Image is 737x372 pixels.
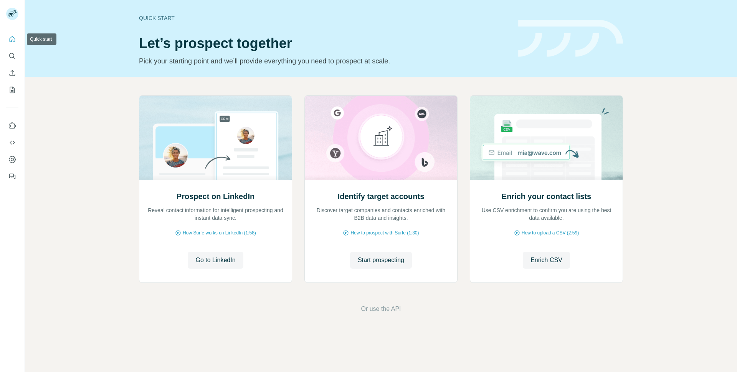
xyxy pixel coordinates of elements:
h2: Enrich your contact lists [502,191,591,202]
button: Enrich CSV [523,252,570,269]
button: Search [6,49,18,63]
img: Prospect on LinkedIn [139,96,292,180]
span: Go to LinkedIn [195,256,235,265]
button: Quick start [6,32,18,46]
p: Pick your starting point and we’ll provide everything you need to prospect at scale. [139,56,509,66]
img: banner [518,20,623,57]
h2: Identify target accounts [338,191,425,202]
img: Identify target accounts [304,96,458,180]
span: Start prospecting [358,256,404,265]
button: Use Surfe on LinkedIn [6,119,18,133]
h2: Prospect on LinkedIn [177,191,254,202]
h1: Let’s prospect together [139,36,509,51]
button: Go to LinkedIn [188,252,243,269]
span: How to prospect with Surfe (1:30) [350,229,419,236]
img: Enrich your contact lists [470,96,623,180]
button: Feedback [6,169,18,183]
span: How Surfe works on LinkedIn (1:58) [183,229,256,236]
button: Enrich CSV [6,66,18,80]
div: Quick start [139,14,509,22]
button: Or use the API [361,304,401,314]
button: Start prospecting [350,252,412,269]
button: Dashboard [6,153,18,166]
span: How to upload a CSV (2:59) [522,229,579,236]
span: Enrich CSV [530,256,562,265]
button: Use Surfe API [6,136,18,149]
button: My lists [6,83,18,97]
p: Use CSV enrichment to confirm you are using the best data available. [478,206,615,222]
p: Reveal contact information for intelligent prospecting and instant data sync. [147,206,284,222]
p: Discover target companies and contacts enriched with B2B data and insights. [312,206,449,222]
